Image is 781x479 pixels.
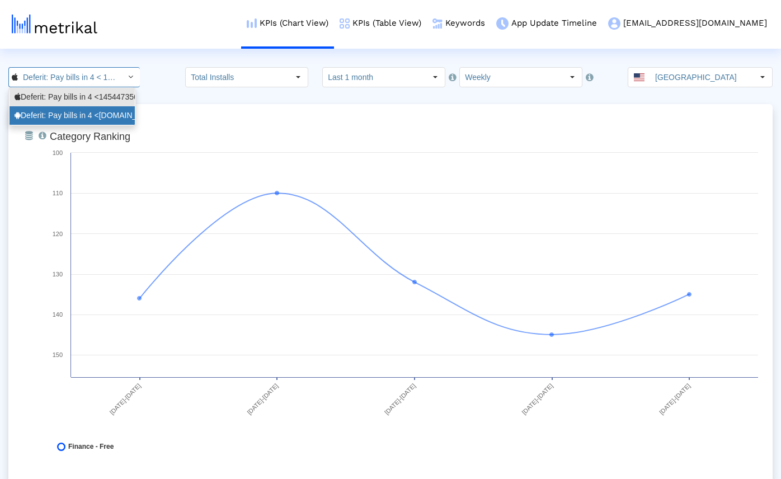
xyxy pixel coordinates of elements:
[15,110,130,121] div: Deferit: Pay bills in 4 <[DOMAIN_NAME]>
[68,443,114,451] span: Finance - Free
[53,149,63,156] text: 100
[53,190,63,196] text: 110
[521,382,554,416] text: [DATE]-[DATE]
[53,351,63,358] text: 150
[608,17,620,30] img: my-account-menu-icon.png
[383,382,417,416] text: [DATE]-[DATE]
[53,271,63,278] text: 130
[15,92,130,102] div: Deferit: Pay bills in 4 <1454473561>
[53,311,63,318] text: 140
[340,18,350,29] img: kpi-table-menu-icon.png
[426,68,445,87] div: Select
[53,231,63,237] text: 120
[658,382,691,416] text: [DATE]-[DATE]
[121,68,140,87] div: Select
[50,131,130,142] tspan: Category Ranking
[246,382,279,416] text: [DATE]-[DATE]
[753,68,772,87] div: Select
[563,68,582,87] div: Select
[496,17,509,30] img: app-update-menu-icon.png
[432,18,443,29] img: keywords.png
[109,382,142,416] text: [DATE]-[DATE]
[12,15,97,34] img: metrical-logo-light.png
[247,18,257,28] img: kpi-chart-menu-icon.png
[289,68,308,87] div: Select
